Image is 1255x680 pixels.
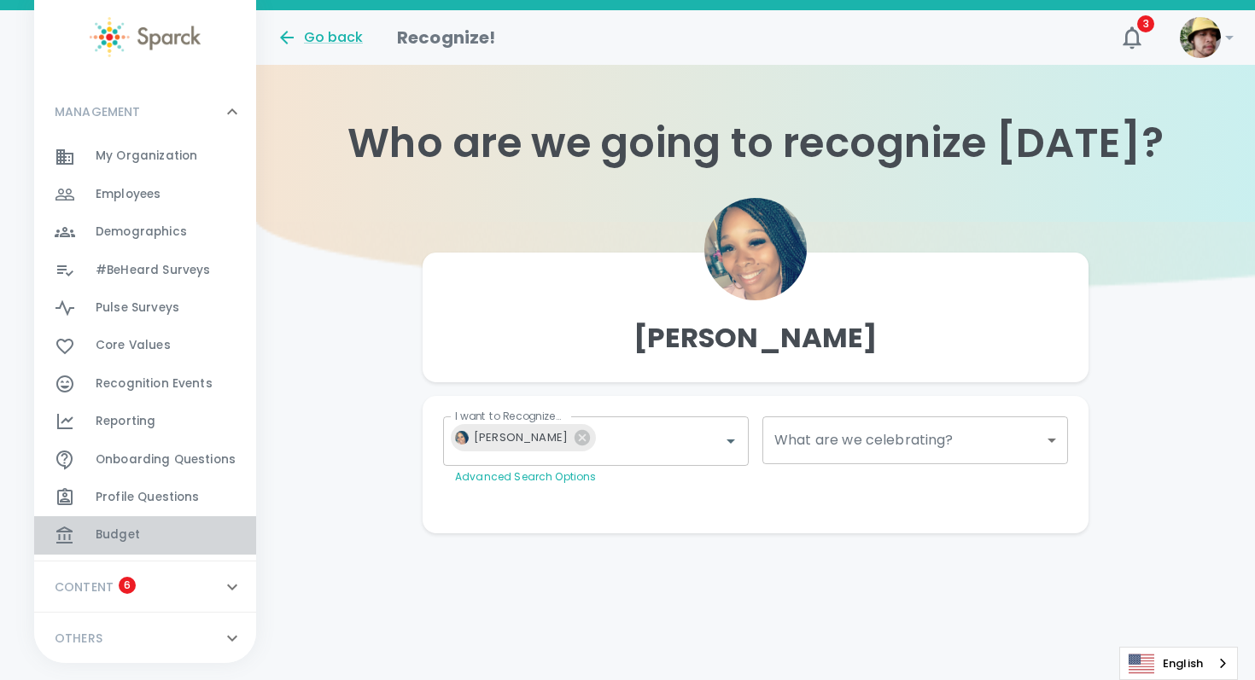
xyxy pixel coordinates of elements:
a: My Organization [34,137,256,175]
div: Picture of Ashley Blakely[PERSON_NAME] [451,424,596,451]
span: Profile Questions [96,489,200,506]
button: 3 [1112,17,1153,58]
a: Pulse Surveys [34,289,256,327]
span: Reporting [96,413,155,430]
a: #BeHeard Surveys [34,252,256,289]
span: My Organization [96,148,197,165]
a: Core Values [34,327,256,364]
button: Open [719,429,743,453]
span: Recognition Events [96,375,213,392]
a: Sparck logo [34,17,256,57]
h4: [PERSON_NAME] [633,321,878,355]
a: Profile Questions [34,479,256,516]
div: OTHERS [34,613,256,664]
span: Budget [96,526,140,543]
a: Recognition Events [34,365,256,403]
p: OTHERS [55,630,102,647]
aside: Language selected: English [1119,647,1238,680]
img: Picture of Marlon [1180,17,1221,58]
span: Employees [96,186,161,203]
p: CONTENT [55,578,114,596]
div: MANAGEMENT [34,137,256,561]
a: Onboarding Questions [34,441,256,479]
span: Onboarding Questions [96,451,236,468]
span: Demographics [96,224,187,241]
a: Demographics [34,213,256,251]
p: MANAGEMENT [55,103,141,120]
span: 3 [1137,15,1154,32]
a: Reporting [34,403,256,440]
span: Pulse Surveys [96,299,179,317]
h1: Recognize! [397,24,496,51]
a: Budget [34,516,256,554]
h1: Who are we going to recognize [DATE]? [256,119,1255,167]
a: Employees [34,176,256,213]
img: Sparck logo [90,17,201,57]
span: Core Values [96,337,171,354]
a: English [1120,648,1237,679]
span: [PERSON_NAME] [464,427,578,447]
span: #BeHeard Surveys [96,262,210,279]
div: MANAGEMENT [34,86,256,137]
div: Language [1119,647,1238,680]
label: I want to Recognize... [455,409,562,423]
img: Picture of Ashley Blakely [704,198,807,300]
span: 6 [119,577,136,594]
a: Advanced Search Options [455,469,596,484]
button: Go back [277,27,363,48]
div: CONTENT6 [34,561,256,613]
img: Picture of Ashley Blakely [455,431,469,445]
